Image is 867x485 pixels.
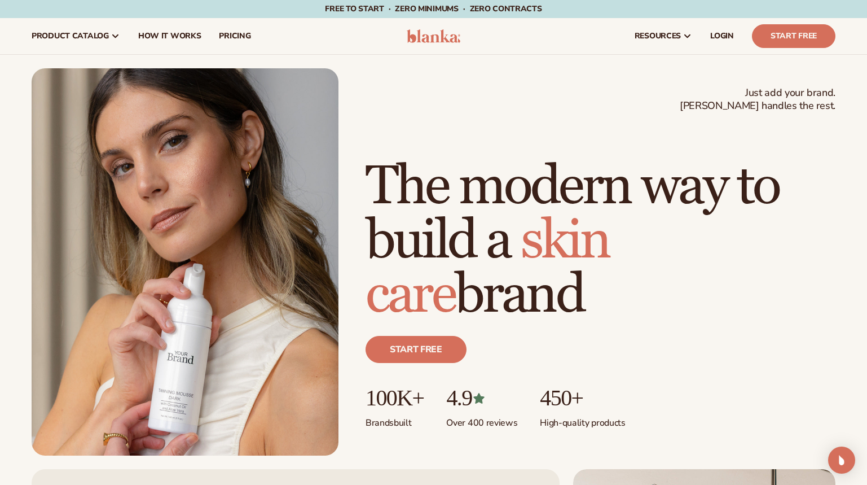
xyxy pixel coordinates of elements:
p: 100K+ [366,386,424,410]
a: Start Free [752,24,835,48]
span: How It Works [138,32,201,41]
span: resources [635,32,681,41]
img: logo [407,29,460,43]
span: pricing [219,32,250,41]
div: Open Intercom Messenger [828,447,855,474]
p: High-quality products [540,410,625,429]
a: resources [626,18,701,54]
p: Brands built [366,410,424,429]
h1: The modern way to build a brand [366,160,835,322]
a: pricing [210,18,259,54]
a: How It Works [129,18,210,54]
span: LOGIN [710,32,734,41]
span: product catalog [32,32,109,41]
a: Start free [366,336,466,363]
p: Over 400 reviews [446,410,517,429]
span: skin care [366,208,609,328]
p: 450+ [540,386,625,410]
img: Female holding tanning mousse. [32,68,338,456]
span: Just add your brand. [PERSON_NAME] handles the rest. [680,86,835,113]
a: LOGIN [701,18,743,54]
p: 4.9 [446,386,517,410]
a: product catalog [23,18,129,54]
span: Free to start · ZERO minimums · ZERO contracts [325,3,542,14]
